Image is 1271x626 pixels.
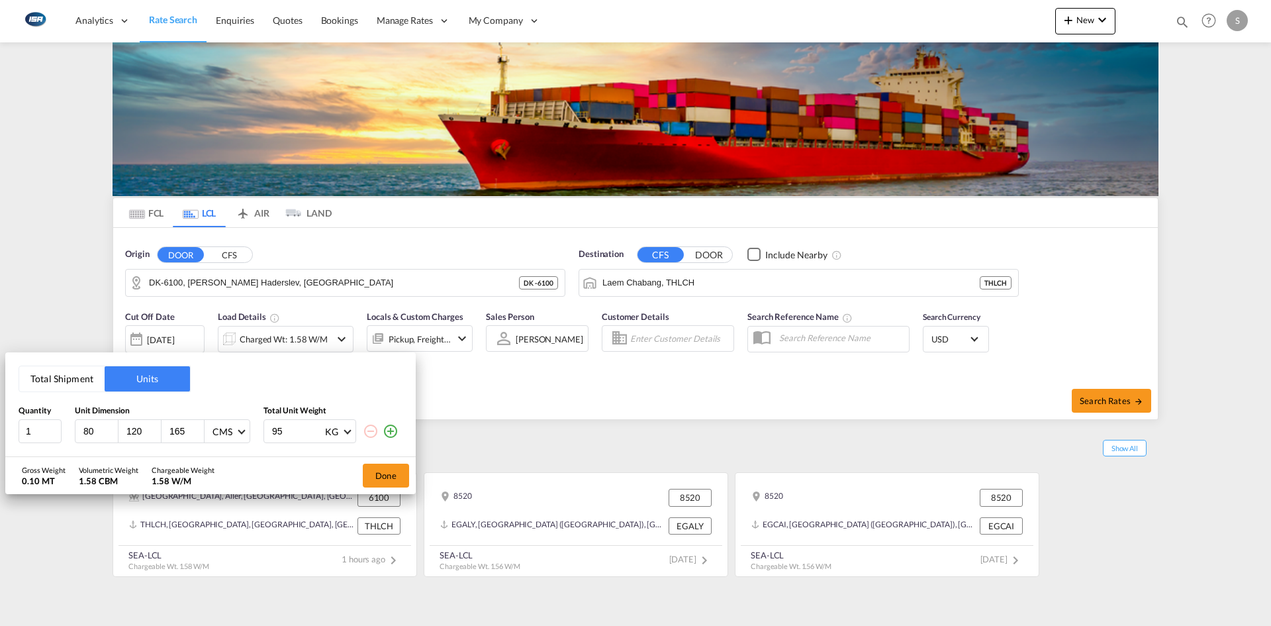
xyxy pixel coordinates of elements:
button: Units [105,366,190,391]
div: Total Unit Weight [263,405,402,417]
md-icon: icon-plus-circle-outline [383,423,399,439]
input: Qty [19,419,62,443]
button: Done [363,464,409,488]
div: Volumetric Weight [79,465,138,475]
input: H [168,425,204,437]
input: W [125,425,161,437]
div: Quantity [19,405,62,417]
div: 1.58 CBM [79,475,138,487]
div: CMS [212,426,232,437]
md-icon: icon-minus-circle-outline [363,423,379,439]
div: 0.10 MT [22,475,66,487]
input: L [82,425,118,437]
input: Enter weight [271,420,324,443]
div: Unit Dimension [75,405,250,417]
div: Gross Weight [22,465,66,475]
div: KG [325,426,338,437]
div: Chargeable Weight [152,465,214,475]
button: Total Shipment [19,366,105,391]
div: 1.58 W/M [152,475,214,487]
